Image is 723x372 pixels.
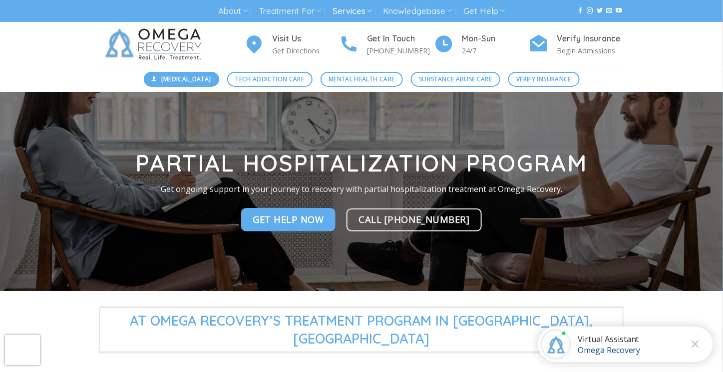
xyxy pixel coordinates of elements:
[347,208,482,231] a: Call [PHONE_NUMBER]
[508,72,580,87] a: Verify Insurance
[616,7,622,14] a: Follow on YouTube
[359,212,470,226] span: Call [PHONE_NUMBER]
[272,32,339,45] h4: Visit Us
[516,74,571,84] span: Verify Insurance
[136,149,588,178] strong: Partial Hospitalization Program
[606,7,612,14] a: Send us an email
[411,72,500,87] a: Substance Abuse Care
[227,72,313,87] a: Tech Addiction Care
[99,307,624,353] span: At Omega Recovery’s Treatment Program in [GEOGRAPHIC_DATA],[GEOGRAPHIC_DATA]
[244,32,339,57] a: Visit Us Get Directions
[367,45,434,56] p: [PHONE_NUMBER]
[241,208,336,231] a: Get Help Now
[333,2,372,20] a: Services
[462,45,529,56] p: 24/7
[383,2,452,20] a: Knowledgebase
[99,22,212,67] img: Omega Recovery
[218,2,248,20] a: About
[235,74,304,84] span: Tech Addiction Care
[321,72,403,87] a: Mental Health Care
[272,45,339,56] p: Get Directions
[578,7,584,14] a: Follow on Facebook
[557,45,624,56] p: Begin Admissions
[339,32,434,57] a: Get In Touch [PHONE_NUMBER]
[462,32,529,45] h4: Mon-Sun
[161,74,211,84] span: [MEDICAL_DATA]
[529,32,624,57] a: Verify Insurance Begin Admissions
[329,74,394,84] span: Mental Health Care
[367,32,434,45] h4: Get In Touch
[253,212,324,227] span: Get Help Now
[419,74,492,84] span: Substance Abuse Care
[587,7,593,14] a: Follow on Instagram
[92,183,631,196] p: Get ongoing support in your journey to recovery with partial hospitalization treatment at Omega R...
[259,2,321,20] a: Treatment For
[557,32,624,45] h4: Verify Insurance
[463,2,505,20] a: Get Help
[597,7,603,14] a: Follow on Twitter
[144,72,220,87] a: [MEDICAL_DATA]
